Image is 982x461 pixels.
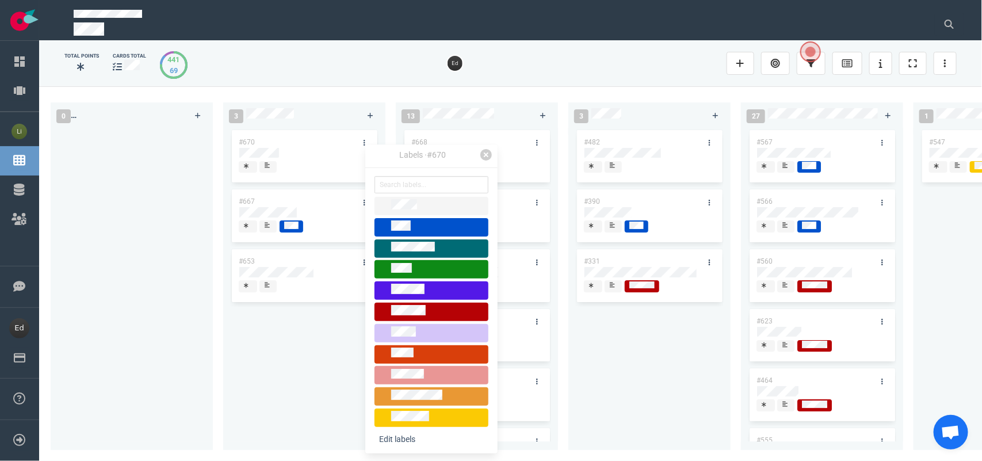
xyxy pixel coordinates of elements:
[747,109,765,123] span: 27
[756,197,773,205] a: #566
[448,56,463,71] img: 26
[929,138,945,146] a: #547
[584,197,600,205] a: #390
[229,109,243,123] span: 3
[756,436,773,444] a: #555
[64,52,99,60] div: Total Points
[365,430,498,449] a: Edit labels
[934,415,968,449] div: Aprire la chat
[756,376,773,384] a: #464
[756,257,773,265] a: #560
[56,109,71,123] span: 0
[402,109,420,123] span: 13
[239,138,255,146] a: #670
[113,52,146,60] div: cards total
[574,109,589,123] span: 3
[375,176,488,193] input: Search labels...
[584,257,600,265] a: #331
[239,197,255,205] a: #667
[239,257,255,265] a: #653
[168,54,180,65] div: 441
[365,149,480,163] div: Labels · #670
[168,65,180,76] div: 69
[584,138,600,146] a: #482
[411,138,427,146] a: #668
[756,138,773,146] a: #567
[919,109,934,123] span: 1
[756,317,773,325] a: #623
[800,41,821,62] button: Open the dialog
